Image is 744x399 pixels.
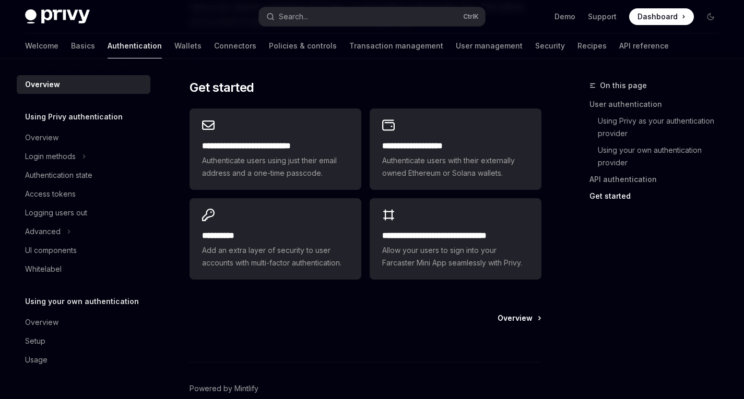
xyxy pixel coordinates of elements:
a: Whitelabel [17,260,150,279]
span: Add an extra layer of security to user accounts with multi-factor authentication. [202,244,349,269]
span: Authenticate users using just their email address and a one-time passcode. [202,154,349,179]
a: **** **** **** ****Authenticate users with their externally owned Ethereum or Solana wallets. [370,108,541,190]
div: Overview [25,78,60,91]
div: UI components [25,244,77,257]
div: Login methods [25,150,76,163]
button: Toggle dark mode [702,8,719,25]
span: Authenticate users with their externally owned Ethereum or Solana wallets. [382,154,529,179]
a: User authentication [589,96,727,113]
a: User management [456,33,523,58]
a: Using Privy as your authentication provider [589,113,727,142]
h5: Using Privy authentication [25,111,123,123]
a: Overview [17,75,150,94]
a: Connectors [214,33,256,58]
a: Recipes [577,33,607,58]
a: **** *****Add an extra layer of security to user accounts with multi-factor authentication. [190,198,361,280]
a: API reference [619,33,669,58]
div: Overview [25,316,58,329]
a: UI components [17,241,150,260]
a: Usage [17,350,150,369]
button: Advanced [17,222,150,241]
a: Transaction management [349,33,443,58]
span: Ctrl K [463,13,479,21]
a: Security [535,33,565,58]
div: Search... [279,10,308,23]
a: Using your own authentication provider [589,142,727,171]
a: Wallets [174,33,202,58]
a: Setup [17,332,150,350]
div: Setup [25,335,45,347]
a: API authentication [589,171,727,188]
a: Access tokens [17,185,150,203]
h5: Using your own authentication [25,295,139,308]
a: Overview [17,313,150,332]
div: Overview [25,131,58,144]
div: Access tokens [25,188,76,200]
a: Authentication [108,33,162,58]
a: Overview [498,313,540,323]
a: Authentication state [17,166,150,185]
a: Policies & controls [269,33,337,58]
button: Login methods [17,147,150,166]
a: Overview [17,128,150,147]
div: Logging users out [25,207,87,219]
span: On this page [600,79,647,92]
a: Basics [71,33,95,58]
a: Welcome [25,33,58,58]
div: Advanced [25,225,61,238]
div: Usage [25,354,48,366]
a: Demo [554,11,575,22]
a: Get started [589,188,727,204]
div: Whitelabel [25,263,62,275]
a: Powered by Mintlify [190,383,258,394]
div: Authentication state [25,169,92,182]
a: Logging users out [17,203,150,222]
a: Dashboard [629,8,694,25]
span: Allow your users to sign into your Farcaster Mini App seamlessly with Privy. [382,244,529,269]
a: Support [588,11,617,22]
span: Get started [190,79,254,96]
button: Search...CtrlK [259,7,485,26]
img: dark logo [25,9,90,24]
span: Dashboard [637,11,678,22]
span: Overview [498,313,533,323]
